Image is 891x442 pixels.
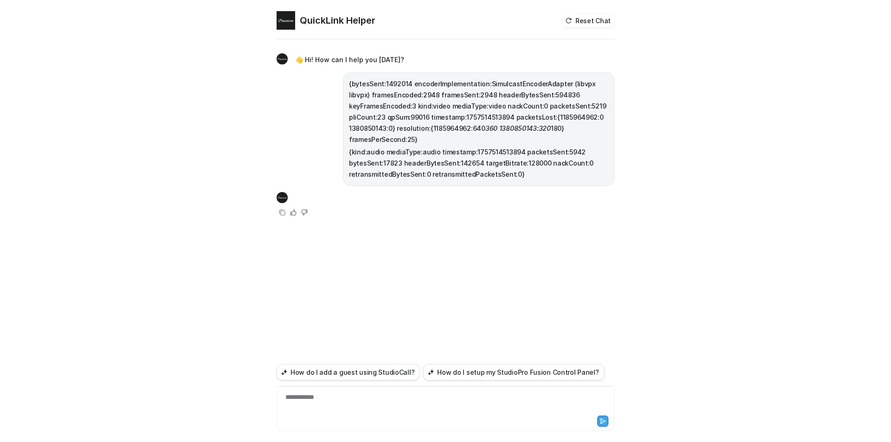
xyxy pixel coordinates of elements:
[562,14,614,27] button: Reset Chat
[277,192,288,203] img: Widget
[349,147,608,180] p: {kind:audio mediaType:audio timestamp:1757514513894 packetsSent:5942 bytesSent:17823 headerBytesS...
[277,364,420,380] button: How do I add a guest using StudioCall?
[277,53,288,64] img: Widget
[295,54,404,65] p: 👋 Hi! How can I help you [DATE]?
[423,364,604,380] button: How do I setup my StudioPro Fusion Control Panel?
[277,11,295,30] img: Widget
[485,124,551,132] em: 360 1380850143:320
[300,14,375,27] h2: QuickLink Helper
[349,78,608,145] p: {bytesSent:1492014 encoderImplementation:SimulcastEncoderAdapter (libvpx libvpx) framesEncoded:29...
